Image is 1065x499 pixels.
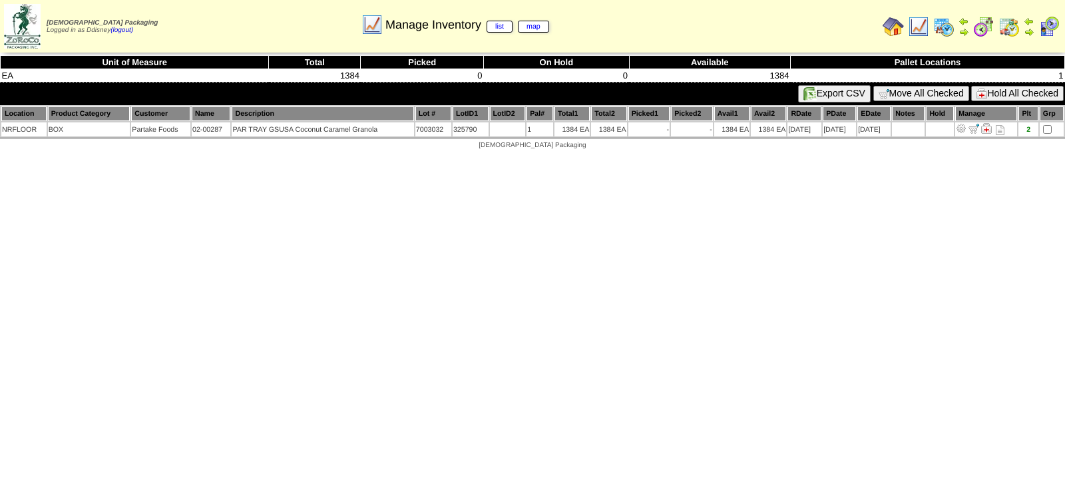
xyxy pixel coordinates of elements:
[47,19,158,34] span: Logged in as Ddisney
[453,122,489,136] td: 325790
[892,106,925,121] th: Notes
[671,106,713,121] th: Picked2
[857,122,891,136] td: [DATE]
[714,122,749,136] td: 1384 EA
[787,122,821,136] td: [DATE]
[415,106,451,121] th: Lot #
[823,122,856,136] td: [DATE]
[48,122,130,136] td: BOX
[591,106,626,121] th: Total2
[803,87,817,100] img: excel.gif
[714,106,749,121] th: Avail1
[484,69,630,83] td: 0
[998,16,1020,37] img: calendarinout.gif
[791,69,1065,83] td: 1
[4,4,41,49] img: zoroco-logo-small.webp
[883,16,904,37] img: home.gif
[1018,106,1038,121] th: Plt
[48,106,130,121] th: Product Category
[958,27,969,37] img: arrowright.gif
[968,123,979,134] img: Move
[518,21,549,33] a: map
[981,123,992,134] img: Manage Hold
[798,85,871,102] button: Export CSV
[958,16,969,27] img: arrowleft.gif
[527,106,553,121] th: Pal#
[628,122,670,136] td: -
[976,88,987,99] img: hold.gif
[269,69,361,83] td: 1384
[232,106,413,121] th: Description
[192,122,231,136] td: 02-00287
[823,106,856,121] th: PDate
[857,106,891,121] th: EDate
[879,88,889,99] img: cart.gif
[110,27,133,34] a: (logout)
[47,19,158,27] span: [DEMOGRAPHIC_DATA] Packaging
[591,122,626,136] td: 1384 EA
[361,14,383,35] img: line_graph.gif
[629,69,790,83] td: 1384
[1,69,269,83] td: EA
[554,122,590,136] td: 1384 EA
[956,123,966,134] img: Adjust
[671,122,713,136] td: -
[628,106,670,121] th: Picked1
[527,122,553,136] td: 1
[1024,16,1034,27] img: arrowleft.gif
[791,56,1065,69] th: Pallet Locations
[873,86,969,101] button: Move All Checked
[1040,106,1064,121] th: Grp
[232,122,413,136] td: PAR TRAY GSUSA Coconut Caramel Granola
[484,56,630,69] th: On Hold
[1024,27,1034,37] img: arrowright.gif
[933,16,955,37] img: calendarprod.gif
[490,106,526,121] th: LotID2
[1038,16,1060,37] img: calendarcustomer.gif
[908,16,929,37] img: line_graph.gif
[1,122,47,136] td: NRFLOOR
[629,56,790,69] th: Available
[1,56,269,69] th: Unit of Measure
[955,106,1017,121] th: Manage
[751,122,786,136] td: 1384 EA
[787,106,821,121] th: RDate
[554,106,590,121] th: Total1
[479,142,586,149] span: [DEMOGRAPHIC_DATA] Packaging
[996,125,1004,135] i: Note
[415,122,451,136] td: 7003032
[192,106,231,121] th: Name
[131,122,190,136] td: Partake Foods
[1019,126,1037,134] div: 2
[385,18,549,32] span: Manage Inventory
[453,106,489,121] th: LotID1
[751,106,786,121] th: Avail2
[361,56,484,69] th: Picked
[269,56,361,69] th: Total
[973,16,994,37] img: calendarblend.gif
[926,106,954,121] th: Hold
[971,86,1064,101] button: Hold All Checked
[1,106,47,121] th: Location
[131,106,190,121] th: Customer
[487,21,513,33] a: list
[361,69,484,83] td: 0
